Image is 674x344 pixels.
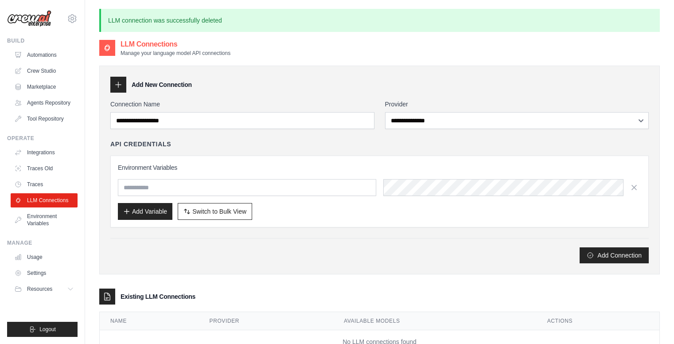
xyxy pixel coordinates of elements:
[11,282,78,296] button: Resources
[110,140,171,149] h4: API Credentials
[11,177,78,192] a: Traces
[100,312,199,330] th: Name
[39,326,56,333] span: Logout
[7,239,78,246] div: Manage
[11,48,78,62] a: Automations
[385,100,649,109] label: Provider
[11,145,78,160] a: Integrations
[121,39,230,50] h2: LLM Connections
[11,112,78,126] a: Tool Repository
[118,203,172,220] button: Add Variable
[7,10,51,27] img: Logo
[11,209,78,231] a: Environment Variables
[11,250,78,264] a: Usage
[580,247,649,263] button: Add Connection
[11,266,78,280] a: Settings
[7,322,78,337] button: Logout
[7,135,78,142] div: Operate
[132,80,192,89] h3: Add New Connection
[7,37,78,44] div: Build
[178,203,252,220] button: Switch to Bulk View
[121,50,230,57] p: Manage your language model API connections
[99,9,660,32] p: LLM connection was successfully deleted
[11,161,78,176] a: Traces Old
[110,100,374,109] label: Connection Name
[11,64,78,78] a: Crew Studio
[11,96,78,110] a: Agents Repository
[199,312,333,330] th: Provider
[118,163,641,172] h3: Environment Variables
[121,292,195,301] h3: Existing LLM Connections
[192,207,246,216] span: Switch to Bulk View
[11,80,78,94] a: Marketplace
[537,312,659,330] th: Actions
[11,193,78,207] a: LLM Connections
[333,312,537,330] th: Available Models
[27,285,52,293] span: Resources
